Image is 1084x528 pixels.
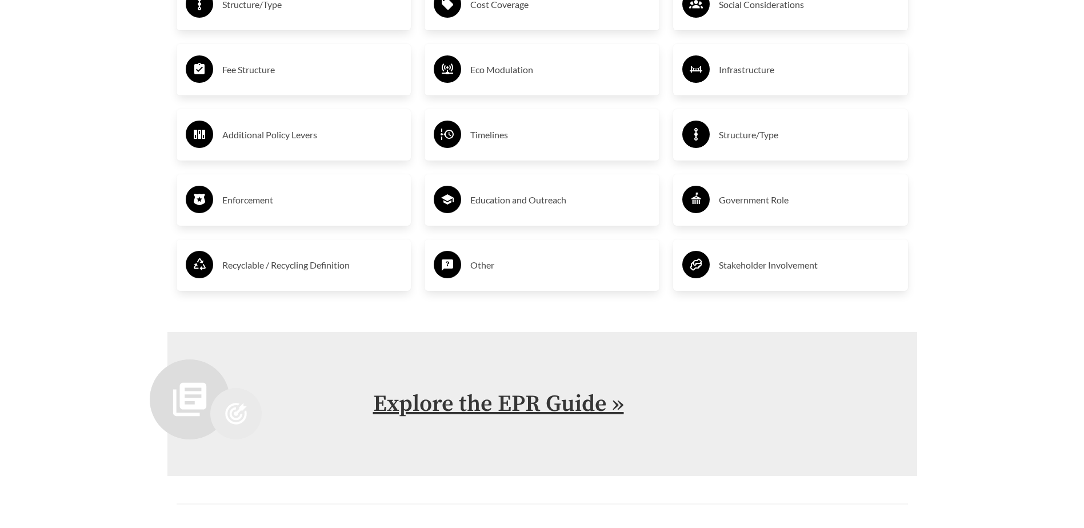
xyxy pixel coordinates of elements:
[470,61,650,79] h3: Eco Modulation
[719,191,899,209] h3: Government Role
[222,126,402,144] h3: Additional Policy Levers
[373,390,624,418] a: Explore the EPR Guide »
[719,256,899,274] h3: Stakeholder Involvement
[470,126,650,144] h3: Timelines
[470,256,650,274] h3: Other
[222,61,402,79] h3: Fee Structure
[222,191,402,209] h3: Enforcement
[470,191,650,209] h3: Education and Outreach
[719,126,899,144] h3: Structure/Type
[719,61,899,79] h3: Infrastructure
[222,256,402,274] h3: Recyclable / Recycling Definition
